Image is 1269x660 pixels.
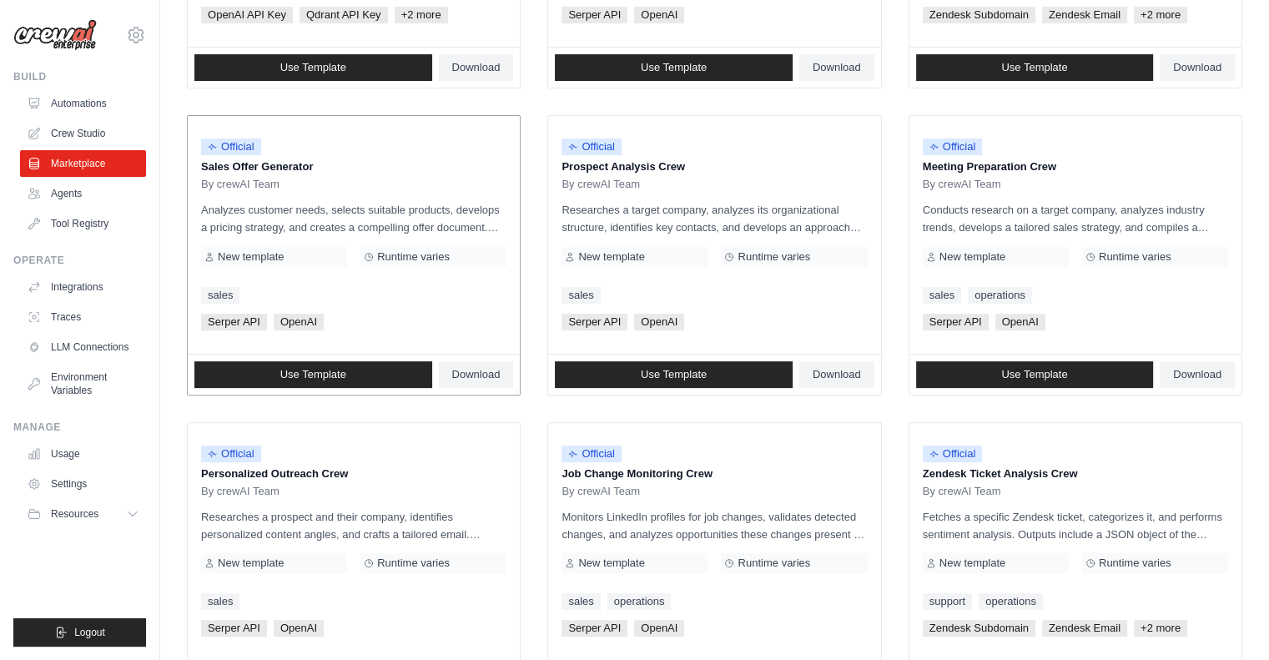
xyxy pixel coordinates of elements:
p: Zendesk Ticket Analysis Crew [923,466,1228,482]
span: Download [1173,61,1221,74]
span: New template [939,250,1005,264]
a: Integrations [20,274,146,300]
a: Download [799,54,874,81]
span: Download [452,61,501,74]
span: Use Template [1001,368,1067,381]
span: By crewAI Team [923,178,1001,191]
span: Use Template [280,61,346,74]
p: Prospect Analysis Crew [561,159,867,175]
p: Researches a prospect and their company, identifies personalized content angles, and crafts a tai... [201,508,506,543]
a: Environment Variables [20,364,146,404]
a: operations [607,593,672,610]
span: Resources [51,507,98,521]
a: Automations [20,90,146,117]
span: By crewAI Team [201,485,279,498]
a: Traces [20,304,146,330]
a: Use Template [916,54,1154,81]
img: Logo [13,19,97,51]
span: New template [939,557,1005,570]
span: Download [813,368,861,381]
span: New template [218,250,284,264]
span: Runtime varies [1099,557,1171,570]
span: New template [578,250,644,264]
span: By crewAI Team [561,485,640,498]
a: Download [1160,54,1235,81]
a: LLM Connections [20,334,146,360]
p: Conducts research on a target company, analyzes industry trends, develops a tailored sales strate... [923,201,1228,236]
span: Runtime varies [1099,250,1171,264]
span: New template [218,557,284,570]
span: Serper API [923,314,989,330]
a: sales [923,287,961,304]
span: By crewAI Team [201,178,279,191]
p: Monitors LinkedIn profiles for job changes, validates detected changes, and analyzes opportunitie... [561,508,867,543]
a: Use Template [555,361,793,388]
a: Use Template [555,54,793,81]
span: +2 more [1134,620,1187,637]
p: Analyzes customer needs, selects suitable products, develops a pricing strategy, and creates a co... [201,201,506,236]
span: Serper API [201,314,267,330]
p: Job Change Monitoring Crew [561,466,867,482]
span: Runtime varies [738,250,810,264]
div: Manage [13,421,146,434]
span: OpenAI [274,314,324,330]
span: By crewAI Team [923,485,1001,498]
a: Download [799,361,874,388]
a: support [923,593,972,610]
span: +2 more [395,7,448,23]
span: By crewAI Team [561,178,640,191]
span: Official [201,446,261,462]
span: Use Template [1001,61,1067,74]
span: Qdrant API Key [300,7,388,23]
a: Download [439,54,514,81]
span: Runtime varies [377,557,450,570]
span: Runtime varies [377,250,450,264]
span: Serper API [561,620,627,637]
span: Zendesk Email [1042,620,1127,637]
div: Build [13,70,146,83]
a: operations [968,287,1032,304]
span: +2 more [1134,7,1187,23]
a: sales [201,287,239,304]
span: Logout [74,626,105,639]
span: Runtime varies [738,557,810,570]
p: Sales Offer Generator [201,159,506,175]
span: Official [561,446,622,462]
span: Serper API [201,620,267,637]
span: OpenAI [634,314,684,330]
a: Settings [20,471,146,497]
a: Use Template [194,54,432,81]
a: Use Template [916,361,1154,388]
a: Crew Studio [20,120,146,147]
span: Download [813,61,861,74]
span: Download [452,368,501,381]
span: Use Template [280,368,346,381]
button: Resources [20,501,146,527]
a: sales [561,287,600,304]
a: Agents [20,180,146,207]
span: OpenAI API Key [201,7,293,23]
span: Serper API [561,7,627,23]
p: Personalized Outreach Crew [201,466,506,482]
span: Use Template [641,368,707,381]
a: sales [561,593,600,610]
span: Zendesk Email [1042,7,1127,23]
span: Zendesk Subdomain [923,7,1035,23]
a: Use Template [194,361,432,388]
span: OpenAI [634,7,684,23]
a: Usage [20,441,146,467]
div: Operate [13,254,146,267]
a: operations [979,593,1043,610]
button: Logout [13,618,146,647]
span: OpenAI [634,620,684,637]
span: Official [201,139,261,155]
span: OpenAI [995,314,1045,330]
span: New template [578,557,644,570]
p: Meeting Preparation Crew [923,159,1228,175]
span: Official [923,446,983,462]
span: Serper API [561,314,627,330]
span: OpenAI [274,620,324,637]
p: Fetches a specific Zendesk ticket, categorizes it, and performs sentiment analysis. Outputs inclu... [923,508,1228,543]
span: Download [1173,368,1221,381]
p: Researches a target company, analyzes its organizational structure, identifies key contacts, and ... [561,201,867,236]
